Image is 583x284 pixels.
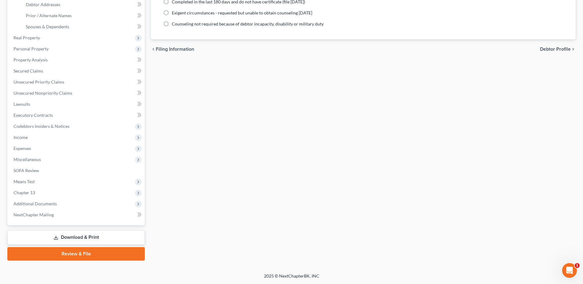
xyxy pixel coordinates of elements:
span: Secured Claims [14,68,43,73]
span: Property Analysis [14,57,48,62]
span: Income [14,135,28,140]
span: Chapter 13 [14,190,35,195]
span: Miscellaneous [14,157,41,162]
a: Secured Claims [9,65,145,77]
span: Prior / Alternate Names [26,13,72,18]
div: 2025 © NextChapterBK, INC [116,273,467,284]
a: Prior / Alternate Names [21,10,145,21]
span: Filing Information [156,47,194,52]
span: Counseling not required because of debtor incapacity, disability or military duty [172,21,324,26]
i: chevron_right [571,47,576,52]
button: chevron_left Filing Information [151,47,194,52]
a: NextChapter Mailing [9,209,145,220]
span: NextChapter Mailing [14,212,54,217]
a: Executory Contracts [9,110,145,121]
span: Lawsuits [14,101,30,107]
span: 1 [575,263,580,268]
span: Codebtors Insiders & Notices [14,124,69,129]
span: Executory Contracts [14,112,53,118]
span: SOFA Review [14,168,39,173]
a: Unsecured Priority Claims [9,77,145,88]
span: Personal Property [14,46,49,51]
iframe: Intercom live chat [562,263,577,278]
span: Expenses [14,146,31,151]
span: Exigent circumstances - requested but unable to obtain counseling [DATE] [172,10,312,15]
span: Means Test [14,179,35,184]
span: Unsecured Priority Claims [14,79,64,85]
span: Real Property [14,35,40,40]
span: Additional Documents [14,201,57,206]
a: Property Analysis [9,54,145,65]
i: chevron_left [151,47,156,52]
a: Spouses & Dependents [21,21,145,32]
span: Unsecured Nonpriority Claims [14,90,72,96]
a: Lawsuits [9,99,145,110]
span: Debtor Profile [540,47,571,52]
a: Download & Print [7,230,145,245]
span: Spouses & Dependents [26,24,69,29]
a: Review & File [7,247,145,261]
a: Unsecured Nonpriority Claims [9,88,145,99]
span: Debtor Addresses [26,2,60,7]
button: Debtor Profile chevron_right [540,47,576,52]
a: SOFA Review [9,165,145,176]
